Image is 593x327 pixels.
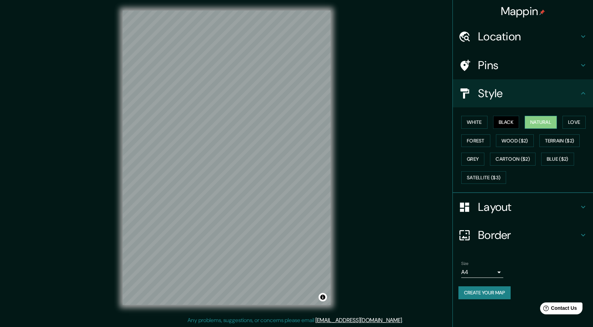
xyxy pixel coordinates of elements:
[563,116,586,129] button: Love
[458,286,511,299] button: Create your map
[478,86,579,100] h4: Style
[478,29,579,44] h4: Location
[478,58,579,72] h4: Pins
[525,116,557,129] button: Natural
[478,200,579,214] h4: Layout
[496,134,534,147] button: Wood ($2)
[539,9,545,15] img: pin-icon.png
[315,316,402,324] a: [EMAIL_ADDRESS][DOMAIN_NAME]
[541,153,574,166] button: Blue ($2)
[461,153,484,166] button: Grey
[453,79,593,107] div: Style
[461,267,503,278] div: A4
[493,116,519,129] button: Black
[188,316,403,325] p: Any problems, suggestions, or concerns please email .
[453,193,593,221] div: Layout
[461,134,490,147] button: Forest
[461,171,506,184] button: Satellite ($3)
[453,51,593,79] div: Pins
[123,11,330,305] canvas: Map
[453,221,593,249] div: Border
[478,228,579,242] h4: Border
[501,4,545,18] h4: Mappin
[490,153,536,166] button: Cartoon ($2)
[403,316,404,325] div: .
[404,316,405,325] div: .
[461,261,469,267] label: Size
[453,22,593,51] div: Location
[539,134,580,147] button: Terrain ($2)
[319,293,327,301] button: Toggle attribution
[461,116,488,129] button: White
[531,300,585,319] iframe: Help widget launcher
